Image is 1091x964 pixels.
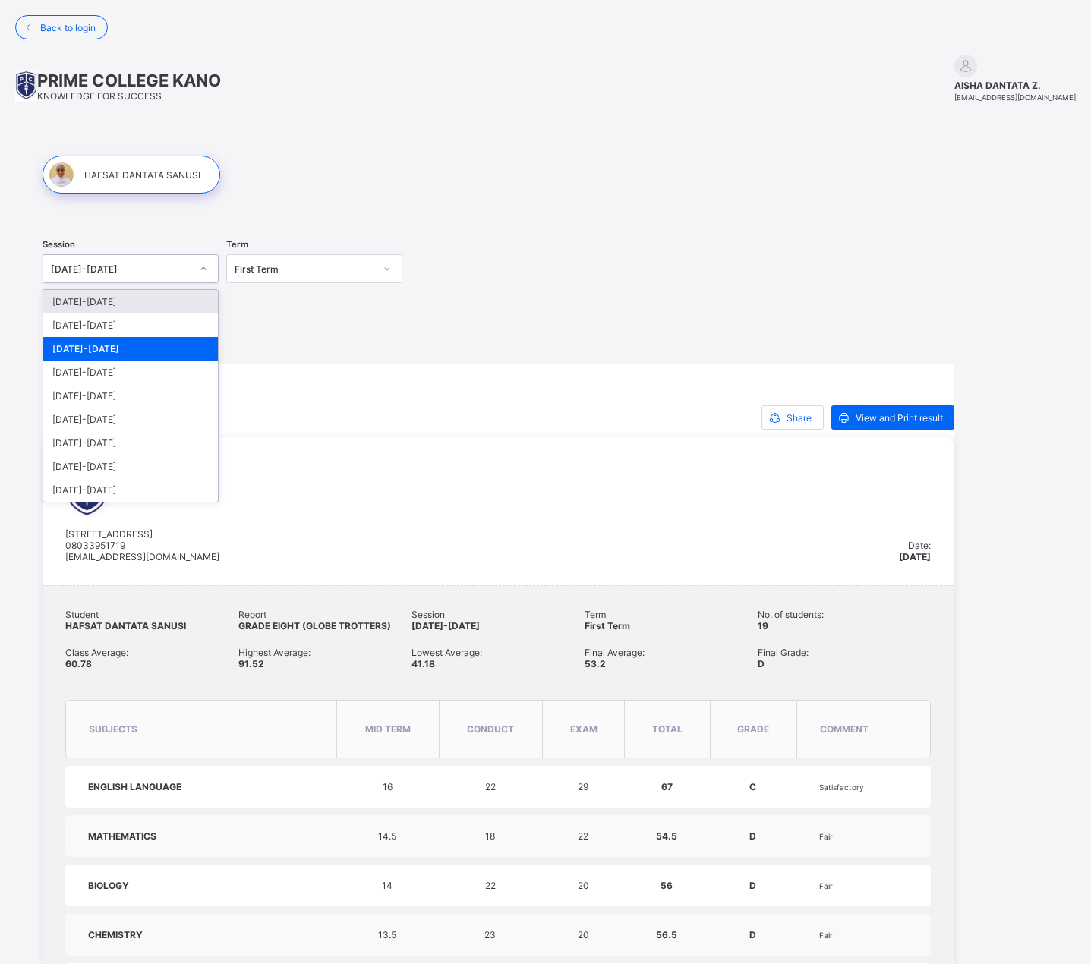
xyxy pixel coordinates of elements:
span: 41.18 [411,658,435,669]
span: [DATE] [899,551,931,562]
div: [DATE]-[DATE] [43,455,218,478]
span: 22 [485,880,496,891]
span: Class Average: [65,647,238,658]
span: Final Grade: [758,647,931,658]
span: KNOWLEDGE FOR SUCCESS [37,90,162,102]
span: AISHA DANTATA Z. [954,80,1076,91]
span: 16 [383,781,393,792]
span: ENGLISH LANGUAGE [88,781,181,792]
span: 53.2 [585,658,606,669]
div: [DATE]-[DATE] [43,337,218,361]
div: [DATE]-[DATE] [51,263,191,275]
span: Exam [570,723,598,735]
span: 20 [578,880,589,891]
span: Term [226,239,248,250]
span: D [749,929,756,940]
span: Lowest Average: [411,647,585,658]
span: D [749,880,756,891]
span: 23 [484,929,496,940]
span: Student [65,609,238,620]
div: [DATE]-[DATE] [43,478,218,502]
span: 67 [661,781,673,792]
span: Share [787,412,812,424]
span: Term [585,609,758,620]
span: 22 [578,830,588,842]
span: [STREET_ADDRESS] 08033951719 [EMAIL_ADDRESS][DOMAIN_NAME] [65,528,219,562]
span: HAFSAT DANTATA SANUSI [65,620,186,632]
span: [EMAIL_ADDRESS][DOMAIN_NAME] [954,93,1076,102]
span: BIOLOGY [88,880,129,891]
span: total [652,723,683,735]
div: [DATE]-[DATE] [43,290,218,313]
span: 18 [485,830,495,842]
span: Highest Average: [238,647,411,658]
div: [DATE]-[DATE] [43,431,218,455]
div: [DATE]-[DATE] [43,361,218,384]
span: Fair [819,881,833,890]
span: PRIME COLLEGE KANO [37,71,221,90]
span: 56.5 [656,929,677,940]
span: 14.5 [378,830,396,842]
span: MATHEMATICS [88,830,156,842]
span: 60.78 [65,658,92,669]
span: [DATE]-[DATE] [411,620,480,632]
span: Mid Term [365,723,411,735]
span: 29 [578,781,588,792]
span: View and Print result [856,412,943,424]
div: First Term [235,263,374,275]
span: GRADE EIGHT (GLOBE TROTTERS) [238,620,391,632]
span: D [749,830,756,842]
span: First Term [585,620,630,632]
span: Conduct [467,723,514,735]
span: 14 [382,880,393,891]
span: Fair [819,832,833,841]
span: 20 [578,929,589,940]
span: grade [737,723,769,735]
img: School logo [15,71,37,102]
span: CHEMISTRY [88,929,143,940]
span: No. of students: [758,609,931,620]
span: comment [820,723,869,735]
div: [DATE]-[DATE] [43,408,218,431]
div: [DATE]-[DATE] [43,313,218,337]
span: subjects [89,723,137,735]
span: Session [411,609,585,620]
span: C [749,781,756,792]
span: D [758,658,765,669]
span: Date: [908,540,931,551]
span: Report [238,609,411,620]
span: 22 [485,781,496,792]
span: Session [43,239,75,250]
span: 19 [758,620,768,632]
span: 13.5 [378,929,396,940]
span: 91.52 [238,658,264,669]
span: Fair [819,931,833,940]
img: default.svg [954,55,977,77]
span: 56 [661,880,673,891]
span: Back to login [40,22,96,33]
span: Final Average: [585,647,758,658]
span: Satisfactory [819,783,864,792]
span: 54.5 [656,830,677,842]
div: [DATE]-[DATE] [43,384,218,408]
